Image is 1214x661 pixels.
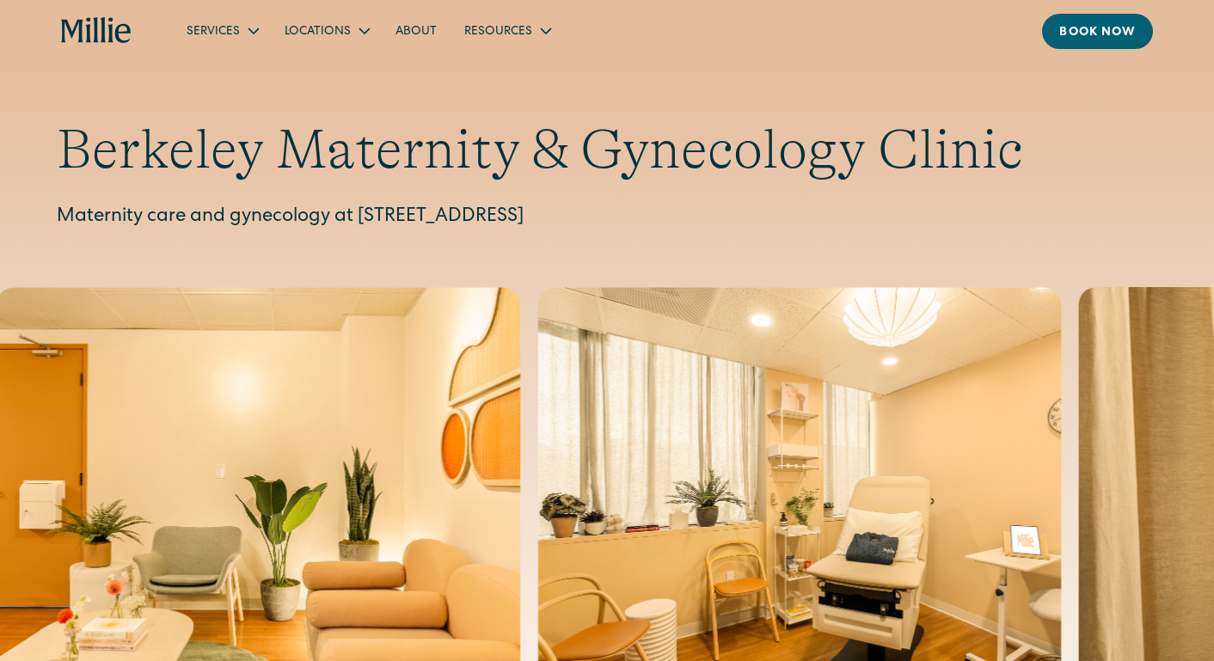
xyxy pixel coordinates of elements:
[451,16,563,45] div: Resources
[382,16,451,45] a: About
[271,16,382,45] div: Locations
[173,16,271,45] div: Services
[1059,24,1136,42] div: Book now
[187,23,240,41] div: Services
[1042,14,1153,49] a: Book now
[285,23,351,41] div: Locations
[57,204,1157,232] p: Maternity care and gynecology at [STREET_ADDRESS]
[57,117,1157,183] h1: Berkeley Maternity & Gynecology Clinic
[61,17,132,45] a: home
[464,23,532,41] div: Resources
